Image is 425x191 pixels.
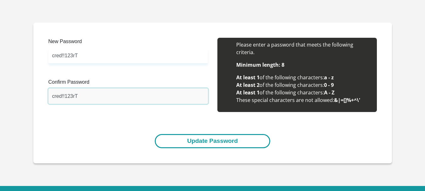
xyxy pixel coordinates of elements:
b: At least 1 [236,89,260,96]
b: At least 1 [236,74,260,81]
b: At least 2 [236,81,260,88]
b: &|=[]%+^\' [334,97,360,104]
li: These special characters are not allowed: [236,96,371,104]
input: Confirm Password [48,88,208,104]
li: of the following characters: [236,89,371,96]
label: Confirm Password [48,78,208,88]
b: a - z [324,74,334,81]
label: New Password [48,38,208,48]
li: Please enter a password that meets the following criteria. [236,41,371,56]
li: of the following characters: [236,81,371,89]
input: Enter new Password [48,48,208,63]
b: A - Z [324,89,334,96]
li: of the following characters: [236,74,371,81]
b: 0 - 9 [324,81,334,88]
b: Minimum length: 8 [236,61,284,68]
button: Update Password [155,134,270,148]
